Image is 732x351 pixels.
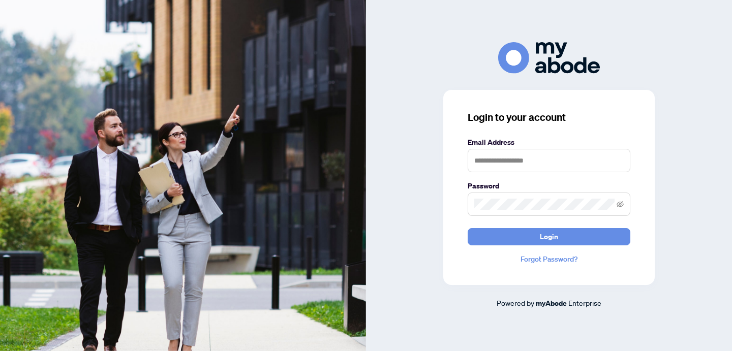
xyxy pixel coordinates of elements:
a: Forgot Password? [468,253,630,265]
span: Login [540,229,558,245]
label: Password [468,180,630,192]
img: ma-logo [498,42,600,73]
a: myAbode [536,298,567,309]
span: Enterprise [568,298,601,307]
h3: Login to your account [468,110,630,124]
label: Email Address [468,137,630,148]
button: Login [468,228,630,245]
span: eye-invisible [617,201,624,208]
span: Powered by [497,298,534,307]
